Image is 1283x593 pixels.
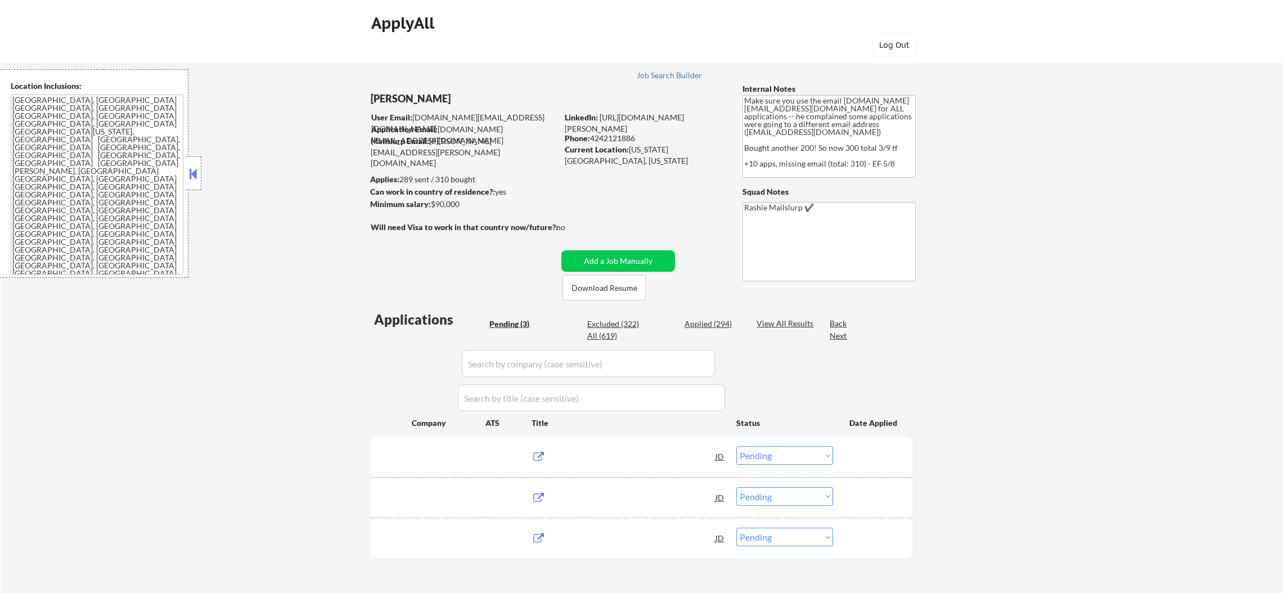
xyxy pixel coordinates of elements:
[714,446,726,466] div: JD
[371,136,429,146] strong: Mailslurp Email:
[370,199,557,210] div: $90,000
[371,113,412,122] strong: User Email:
[412,417,485,429] div: Company
[561,250,675,272] button: Add a Job Manually
[849,417,899,429] div: Date Applied
[565,133,724,144] div: 4242121886
[489,318,546,330] div: Pending (3)
[371,14,438,33] div: ApplyAll
[565,113,684,133] a: [URL][DOMAIN_NAME][PERSON_NAME]
[371,124,438,134] strong: Application Email:
[458,384,725,411] input: Search by title (case sensitive)
[556,222,588,233] div: no
[370,174,557,185] div: 289 sent / 310 bought
[736,412,833,433] div: Status
[872,34,917,56] button: Log Out
[565,133,590,143] strong: Phone:
[714,528,726,548] div: JD
[11,80,184,92] div: Location Inclusions:
[742,83,916,95] div: Internal Notes
[587,318,643,330] div: Excluded (322)
[757,318,817,329] div: View All Results
[371,92,602,106] div: [PERSON_NAME]
[742,186,916,197] div: Squad Notes
[462,350,715,377] input: Search by company (case sensitive)
[371,136,557,169] div: [PERSON_NAME][EMAIL_ADDRESS][PERSON_NAME][DOMAIN_NAME]
[685,318,741,330] div: Applied (294)
[532,417,726,429] div: Title
[587,330,643,342] div: All (619)
[370,174,399,184] strong: Applies:
[830,318,848,329] div: Back
[562,275,646,300] button: Download Resume
[565,113,598,122] strong: LinkedIn:
[714,487,726,507] div: JD
[371,112,557,134] div: [DOMAIN_NAME][EMAIL_ADDRESS][DOMAIN_NAME]
[371,124,557,146] div: [DOMAIN_NAME][EMAIL_ADDRESS][DOMAIN_NAME]
[637,71,703,79] div: Job Search Builder
[370,199,431,209] strong: Minimum salary:
[370,187,495,196] strong: Can work in country of residence?:
[374,313,485,326] div: Applications
[565,144,724,166] div: [US_STATE][GEOGRAPHIC_DATA], [US_STATE]
[485,417,532,429] div: ATS
[830,330,848,342] div: Next
[370,186,554,197] div: yes
[371,222,558,232] strong: Will need Visa to work in that country now/future?:
[637,71,703,82] a: Job Search Builder
[565,145,629,154] strong: Current Location:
